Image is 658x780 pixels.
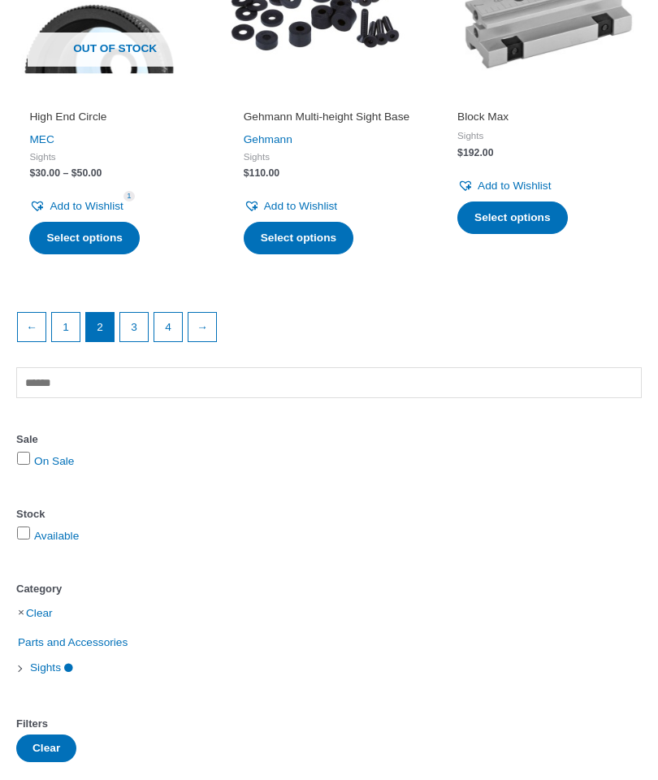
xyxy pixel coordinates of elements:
[457,147,463,158] span: $
[244,167,249,179] span: $
[188,313,216,340] a: →
[244,150,415,162] span: Sights
[52,313,80,340] a: Page 1
[28,655,63,680] span: Sights
[244,110,415,130] a: Gehmann Multi-height Sight Base
[71,167,77,179] span: $
[16,635,129,648] a: Parts and Accessories
[50,200,123,212] span: Add to Wishlist
[18,313,45,340] a: ←
[28,32,203,67] span: Out of stock
[457,129,629,141] span: Sights
[244,110,415,124] h2: Gehmann Multi-height Sight Base
[457,175,551,196] a: Add to Wishlist
[29,110,201,124] h2: High End Circle
[457,110,629,130] a: Block Max
[16,504,642,525] div: Stock
[457,201,567,234] a: Select options for “Block Max”
[264,200,337,212] span: Add to Wishlist
[457,87,629,106] iframe: Customer reviews powered by Trustpilot
[71,167,102,179] bdi: 50.00
[123,191,135,201] span: 1
[29,133,54,145] a: MEC
[63,167,68,179] span: –
[120,313,148,340] a: Page 3
[86,313,114,340] span: Page 2
[29,167,60,179] bdi: 30.00
[28,661,75,674] a: Sights
[457,110,629,124] h2: Block Max
[34,455,74,467] a: On Sale
[16,734,76,762] button: Clear
[34,530,79,542] a: Available
[17,526,30,539] input: Available
[154,313,182,340] a: Page 4
[29,87,201,106] iframe: Customer reviews powered by Trustpilot
[29,150,201,162] span: Sights
[29,167,35,179] span: $
[16,713,642,734] div: Filters
[16,312,642,350] nav: Product Pagination
[29,196,123,216] a: Add to Wishlist
[29,110,201,130] a: High End Circle
[244,87,415,106] iframe: Customer reviews powered by Trustpilot
[244,196,337,216] a: Add to Wishlist
[244,222,353,254] a: Select options for “Gehmann Multi-height Sight Base”
[244,167,279,179] bdi: 110.00
[244,133,292,145] a: Gehmann
[17,452,30,465] input: On Sale
[478,180,551,192] span: Add to Wishlist
[457,147,493,158] bdi: 192.00
[16,429,642,450] div: Sale
[29,222,139,254] a: Select options for “High End Circle”
[16,578,642,600] div: Category
[16,630,129,655] span: Parts and Accessories
[26,606,53,618] a: Clear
